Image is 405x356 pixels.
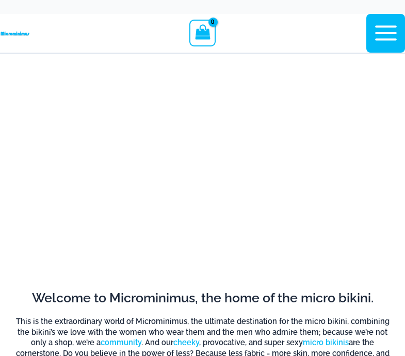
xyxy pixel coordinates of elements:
h2: Welcome to Microminimus, the home of the micro bikini. [10,289,395,306]
a: View Shopping Cart, empty [189,20,216,46]
a: micro bikinis [303,338,349,347]
a: cheeky [173,338,199,347]
a: community [101,338,141,347]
